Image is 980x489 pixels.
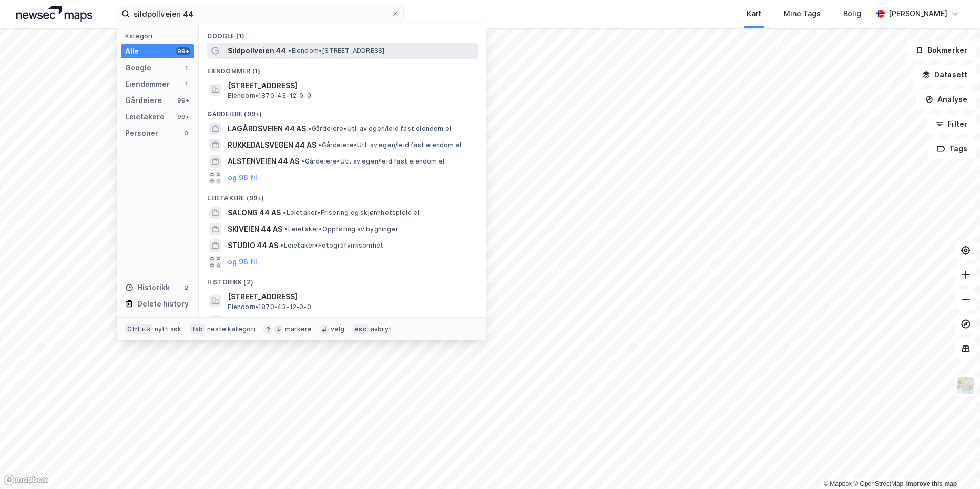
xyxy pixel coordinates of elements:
span: SKIVEIEN 44 AS [228,223,282,235]
a: OpenStreetMap [853,480,903,487]
div: 99+ [176,96,190,105]
span: RUKKEDALSVEGEN 44 AS [228,139,316,151]
span: Eiendom • [STREET_ADDRESS] [288,47,384,55]
div: 99+ [176,113,190,121]
div: Delete history [137,298,189,310]
span: Eiendom • 1870-43-12-0-0 [228,303,311,311]
div: Kart [747,8,761,20]
div: Historikk (2) [199,270,486,289]
div: Alle [125,45,139,57]
div: Gårdeiere [125,94,162,107]
div: Eiendommer [125,78,170,90]
div: Gårdeiere (99+) [199,102,486,120]
span: Sildpollveien 44 [228,315,286,328]
span: • [301,157,304,165]
div: Historikk [125,281,170,294]
span: • [318,141,321,149]
div: Ctrl + k [125,324,153,334]
button: Bokmerker [907,40,976,60]
div: 2 [182,283,190,292]
span: • [288,47,291,54]
div: [PERSON_NAME] [889,8,947,20]
button: Analyse [916,89,976,110]
div: velg [331,325,344,333]
span: [STREET_ADDRESS] [228,291,474,303]
div: Leietakere (99+) [199,186,486,205]
div: Bolig [843,8,861,20]
span: Sildpollveien 44 [228,45,286,57]
div: Mine Tags [784,8,821,20]
span: SALONG 44 AS [228,207,281,219]
div: markere [285,325,312,333]
div: Google (1) [199,24,486,43]
div: 99+ [176,47,190,55]
span: [STREET_ADDRESS] [228,79,474,92]
div: avbryt [371,325,392,333]
a: Mapbox homepage [3,474,48,486]
span: Eiendom • 1870-43-12-0-0 [228,92,311,100]
img: Z [956,376,975,395]
div: 1 [182,64,190,72]
div: 1 [182,80,190,88]
iframe: Chat Widget [929,440,980,489]
div: neste kategori [207,325,255,333]
div: Personer [125,127,158,139]
div: Eiendommer (1) [199,59,486,77]
span: ALSTENVEIEN 44 AS [228,155,299,168]
span: Gårdeiere • Utl. av egen/leid fast eiendom el. [301,157,446,166]
button: Filter [927,114,976,134]
span: • [280,241,283,249]
span: • [308,125,311,132]
div: Kategori [125,32,194,40]
span: • [283,209,286,216]
div: 0 [182,129,190,137]
a: Improve this map [906,480,957,487]
button: og 96 til [228,172,257,184]
img: logo.a4113a55bc3d86da70a041830d287a7e.svg [16,6,92,22]
input: Søk på adresse, matrikkel, gårdeiere, leietakere eller personer [130,6,391,22]
span: LAGÅRDSVEIEN 44 AS [228,123,306,135]
span: Gårdeiere • Utl. av egen/leid fast eiendom el. [318,141,463,149]
div: tab [190,324,206,334]
button: Datasett [913,65,976,85]
div: Leietakere [125,111,165,123]
div: esc [353,324,369,334]
span: Leietaker • Frisering og skjønnhetspleie el. [283,209,421,217]
span: STUDIO 44 AS [228,239,278,252]
span: Leietaker • Fotografvirksomhet [280,241,383,250]
a: Mapbox [824,480,852,487]
div: Kontrollprogram for chat [929,440,980,489]
div: nytt søk [155,325,182,333]
button: Tags [928,138,976,159]
div: Google [125,62,151,74]
span: Gårdeiere • Utl. av egen/leid fast eiendom el. [308,125,453,133]
button: og 96 til [228,256,257,268]
span: • [284,225,288,233]
span: Leietaker • Oppføring av bygninger [284,225,398,233]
